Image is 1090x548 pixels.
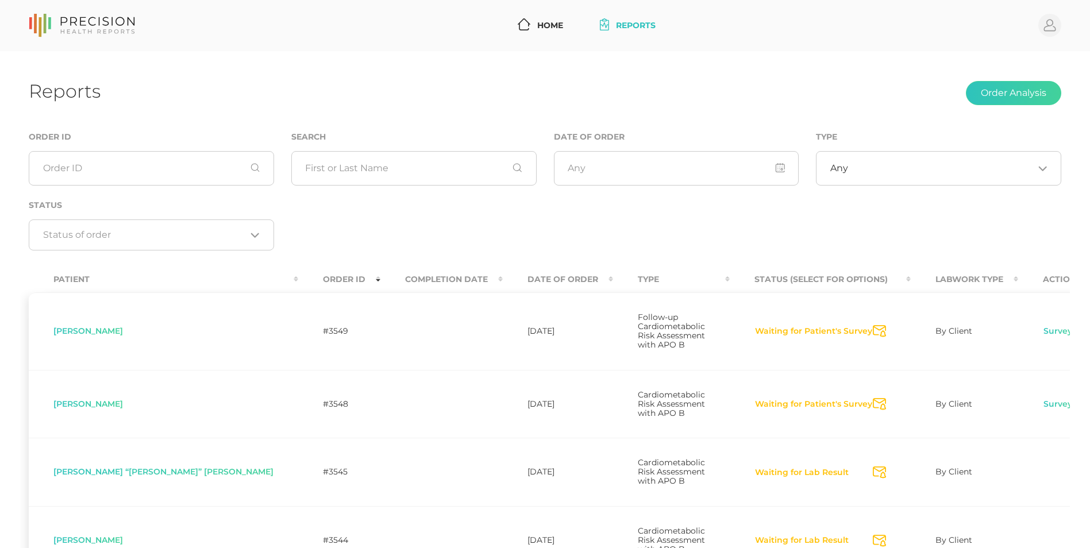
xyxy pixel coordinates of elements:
[595,15,660,36] a: Reports
[29,80,101,102] h1: Reports
[53,399,123,409] span: [PERSON_NAME]
[29,200,62,210] label: Status
[830,163,848,174] span: Any
[638,389,705,418] span: Cardiometabolic Risk Assessment with APO B
[503,438,613,506] td: [DATE]
[848,163,1034,174] input: Search for option
[613,267,730,292] th: Type : activate to sort column ascending
[503,370,613,438] td: [DATE]
[638,312,705,350] span: Follow-up Cardiometabolic Risk Assessment with APO B
[935,326,972,336] span: By Client
[503,292,613,370] td: [DATE]
[298,370,380,438] td: #3548
[29,267,298,292] th: Patient : activate to sort column ascending
[29,132,71,142] label: Order ID
[380,267,503,292] th: Completion Date : activate to sort column ascending
[291,132,326,142] label: Search
[873,466,886,478] svg: Send Notification
[730,267,911,292] th: Status (Select for Options) : activate to sort column ascending
[935,399,972,409] span: By Client
[513,15,568,36] a: Home
[554,132,625,142] label: Date of Order
[873,535,886,547] svg: Send Notification
[638,457,705,486] span: Cardiometabolic Risk Assessment with APO B
[1043,399,1073,410] a: Survey
[29,219,274,250] div: Search for option
[53,466,274,477] span: [PERSON_NAME] “[PERSON_NAME]” [PERSON_NAME]
[754,467,849,478] button: Waiting for Lab Result
[554,151,799,186] input: Any
[966,81,1061,105] button: Order Analysis
[816,151,1061,186] div: Search for option
[754,399,873,410] button: Waiting for Patient's Survey
[873,325,886,337] svg: Send Notification
[53,326,123,336] span: [PERSON_NAME]
[298,292,380,370] td: #3549
[816,132,837,142] label: Type
[43,229,246,241] input: Search for option
[754,326,873,337] button: Waiting for Patient's Survey
[503,267,613,292] th: Date Of Order : activate to sort column ascending
[53,535,123,545] span: [PERSON_NAME]
[873,398,886,410] svg: Send Notification
[1043,326,1073,337] a: Survey
[911,267,1018,292] th: Labwork Type : activate to sort column ascending
[935,535,972,545] span: By Client
[754,535,849,546] button: Waiting for Lab Result
[298,438,380,506] td: #3545
[29,151,274,186] input: Order ID
[291,151,537,186] input: First or Last Name
[935,466,972,477] span: By Client
[298,267,380,292] th: Order ID : activate to sort column ascending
